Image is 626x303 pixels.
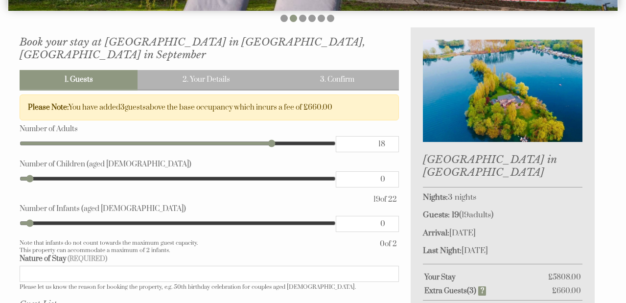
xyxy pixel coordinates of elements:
span: 19 [462,210,469,220]
a: 3. Confirm [275,70,399,89]
strong: Arrival: [423,228,449,238]
span: 0 [380,239,385,249]
a: 1. Guests [20,70,138,89]
span: ( ) [452,210,493,220]
a: 2. Your Details [138,70,275,89]
label: Nature of Stay [20,254,399,263]
div: You have added guest above the base occupancy which incurs a fee of £ [20,94,399,120]
img: An image of 'The Island in Oxfordshire' [423,40,582,142]
div: of 22 [371,195,399,204]
small: Note that infants do not count towards the maximum guest capacity. This property can accommodate ... [20,239,370,254]
strong: Please Note: [28,103,69,112]
strong: Guests: [423,210,450,220]
strong: Extra Guest ( ) [424,286,486,296]
small: Please let us know the reason for booking the property, e.g. 50th birthday celebration for couple... [20,283,356,291]
p: [DATE] [423,228,582,238]
span: s [142,103,146,112]
label: Number of Infants (aged [DEMOGRAPHIC_DATA]) [20,204,399,213]
label: Number of Children (aged [DEMOGRAPHIC_DATA]) [20,160,399,169]
p: [DATE] [423,246,582,256]
span: 660.00 [556,286,581,296]
span: £ [548,273,581,282]
p: 3 nights [423,192,582,203]
span: adult [462,210,491,220]
label: Number of Adults [20,124,399,134]
span: £ [552,286,581,296]
div: of 2 [378,239,399,254]
strong: 19 [452,210,459,220]
span: 660.00 [308,103,332,112]
strong: Your Stay [424,273,548,282]
span: 3 [469,286,474,296]
span: 3 [120,103,125,112]
span: s [487,210,491,220]
strong: Last Night: [423,246,462,256]
span: 19 [373,195,380,204]
strong: Nights: [423,192,448,203]
h2: [GEOGRAPHIC_DATA] in [GEOGRAPHIC_DATA] [423,153,582,179]
h2: Book your stay at [GEOGRAPHIC_DATA] in [GEOGRAPHIC_DATA], [GEOGRAPHIC_DATA] in September [20,36,399,61]
span: s [464,286,467,296]
span: 5808.00 [553,273,581,282]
